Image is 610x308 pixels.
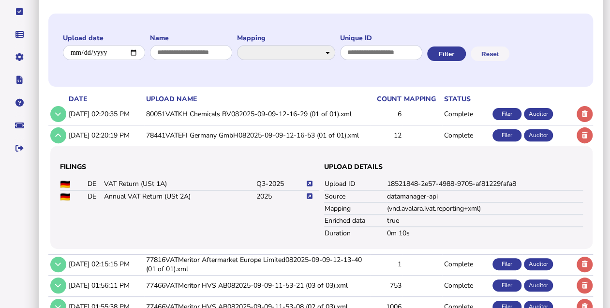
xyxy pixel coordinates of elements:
label: Upload date [63,33,145,43]
button: Delete upload [577,277,593,293]
td: 1 [371,254,402,274]
td: VAT Return (USt 1A) [104,178,256,190]
button: Manage settings [9,47,30,67]
td: Upload ID [324,178,387,190]
td: Q3-2025 [256,178,306,190]
div: Filer [492,108,521,120]
button: Tasks [9,1,30,22]
td: [DATE] 02:20:19 PM [67,125,144,145]
div: Filer [492,258,521,270]
div: Auditor [524,129,553,141]
td: 77816VATMeritor Aftermarket Europe Limited082025-09-09-12-13-40 (01 of 01).xml [144,254,371,274]
label: Mapping [237,33,335,43]
div: Auditor [524,108,553,120]
td: [DATE] 02:15:15 PM [67,254,144,274]
button: Filter [427,46,466,61]
td: 18521848-2e57-4988-9705-af81229fafa8 [387,178,583,190]
td: Complete [442,254,491,274]
td: 80051VATKH Chemicals BV082025-09-09-12-16-29 (01 of 01).xml [144,104,371,124]
img: DE flag [60,193,70,200]
button: Sign out [9,138,30,158]
img: DE flag [60,181,70,188]
td: Mapping [324,202,387,215]
td: Source [324,190,387,202]
td: Duration [324,227,387,239]
td: 12 [371,125,402,145]
th: date [67,94,144,104]
th: upload name [144,94,371,104]
button: Delete upload [577,257,593,273]
div: Auditor [524,279,553,292]
td: 753 [371,276,402,295]
td: DE [87,178,104,190]
button: Show/hide row detail [50,106,66,122]
button: Developer hub links [9,70,30,90]
label: Name [150,33,232,43]
td: Complete [442,104,491,124]
td: (vnd.avalara.ivat.reporting+xml) [387,202,583,215]
td: Complete [442,125,491,145]
button: Data manager [9,24,30,45]
td: true [387,215,583,227]
div: Filer [492,129,521,141]
button: Reset [471,46,509,61]
td: 2025 [256,190,306,202]
th: count [371,94,402,104]
button: Show/hide row detail [50,277,66,293]
th: mapping [402,94,442,104]
button: Delete upload [577,127,593,143]
label: Unique ID [340,33,422,43]
div: Auditor [524,258,553,270]
button: Help pages [9,92,30,113]
button: Show/hide row detail [50,257,66,273]
td: 77466VATMeritor HVS AB082025-09-09-11-53-21 (03 of 03).xml [144,276,371,295]
td: DE [87,190,104,202]
h3: Upload details [324,162,583,171]
div: Filer [492,279,521,292]
button: Delete upload [577,106,593,122]
td: 0m 10s [387,227,583,239]
h3: Filings [60,162,319,171]
td: 6 [371,104,402,124]
td: [DATE] 01:56:11 PM [67,276,144,295]
i: Data manager [15,34,24,35]
th: status [442,94,491,104]
td: Annual VAT Return (USt 2A) [104,190,256,202]
td: datamanager-api [387,190,583,202]
td: 78441VATEFI Germany GmbH082025-09-09-12-16-53 (01 of 01).xml [144,125,371,145]
button: Raise a support ticket [9,115,30,136]
td: Complete [442,276,491,295]
button: Show/hide row detail [50,127,66,143]
td: Enriched data [324,215,387,227]
td: [DATE] 02:20:35 PM [67,104,144,124]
